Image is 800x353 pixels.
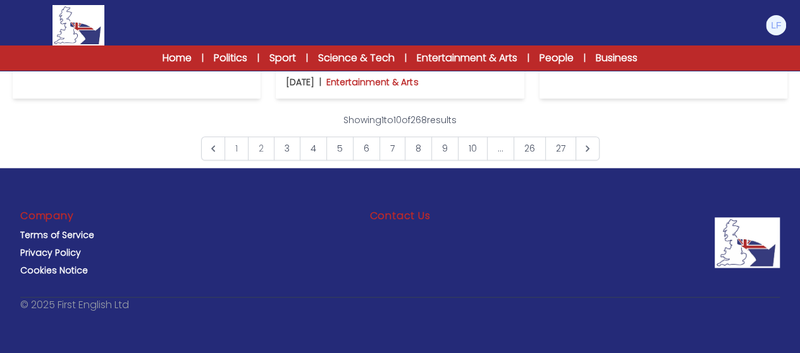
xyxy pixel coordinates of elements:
[405,52,407,64] span: |
[379,136,405,160] a: Go to page 7
[163,51,192,66] a: Home
[201,114,600,160] nav: Pagination Navigation
[274,136,300,160] a: Go to page 3
[766,15,786,35] img: Lorenzo Filicetti
[20,297,129,313] p: © 2025 First English Ltd
[514,136,546,160] a: Go to page 26
[417,51,517,66] a: Entertainment & Arts
[539,51,574,66] a: People
[306,52,308,64] span: |
[248,136,274,160] a: Go to page 2
[286,76,314,88] p: [DATE]
[319,76,321,88] b: |
[405,136,432,160] a: Go to page 8
[369,208,430,224] h3: Contact Us
[381,114,384,126] span: 1
[326,76,418,88] p: Entertainment & Arts
[410,114,427,126] span: 268
[20,208,74,224] h3: Company
[431,136,458,160] a: Go to page 9
[393,114,402,126] span: 10
[584,52,586,64] span: |
[715,217,780,268] img: Company Logo
[575,136,600,160] a: Next &raquo;
[201,136,225,160] span: &laquo; Previous
[353,136,380,160] a: Go to page 6
[487,136,514,160] span: ...
[527,52,529,64] span: |
[545,136,576,160] a: Go to page 27
[318,51,395,66] a: Science & Tech
[20,229,94,241] a: Terms of Service
[20,264,88,277] a: Cookies Notice
[300,136,327,160] a: Go to page 4
[596,51,637,66] a: Business
[13,5,144,45] a: Logo
[20,246,81,259] a: Privacy Policy
[225,136,249,160] span: 1
[202,52,204,64] span: |
[326,136,354,160] a: Go to page 5
[257,52,259,64] span: |
[458,136,488,160] a: Go to page 10
[52,5,104,45] img: Logo
[343,114,457,126] p: Showing to of results
[269,51,296,66] a: Sport
[214,51,247,66] a: Politics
